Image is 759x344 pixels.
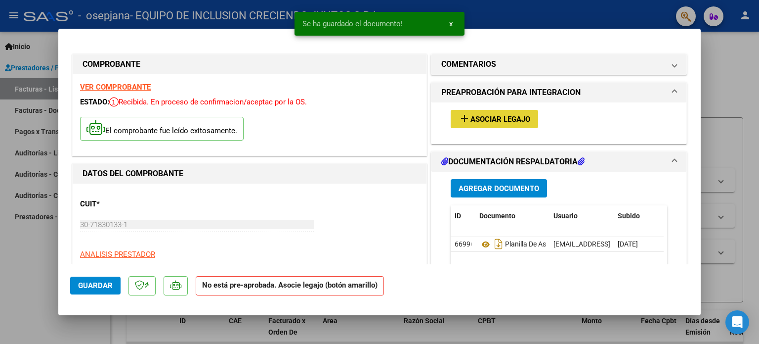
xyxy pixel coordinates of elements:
button: Guardar [70,277,121,295]
strong: DATOS DEL COMPROBANTE [83,169,183,178]
mat-expansion-panel-header: DOCUMENTACIÓN RESPALDATORIA [431,152,686,172]
span: Subido [618,212,640,220]
span: Recibida. En proceso de confirmacion/aceptac por la OS. [109,98,307,106]
span: Guardar [78,281,113,290]
a: VER COMPROBANTE [80,83,151,92]
mat-icon: add [459,112,470,124]
button: Agregar Documento [451,179,547,197]
div: Open Intercom Messenger [725,310,749,334]
h1: COMENTARIOS [441,58,496,70]
span: [DATE] [618,240,638,248]
span: Documento [479,212,515,220]
p: El comprobante fue leído exitosamente. [80,117,244,141]
div: PREAPROBACIÓN PARA INTEGRACION [431,102,686,144]
span: Usuario [553,212,578,220]
span: Agregar Documento [459,184,539,193]
datatable-header-cell: Subido [614,205,663,227]
datatable-header-cell: Acción [663,205,713,227]
button: x [441,15,461,33]
h1: PREAPROBACIÓN PARA INTEGRACION [441,87,581,98]
span: Asociar Legajo [470,115,530,124]
p: CUIT [80,198,182,210]
strong: No está pre-aprobada. Asocie legajo (botón amarillo) [196,276,384,295]
span: ID [455,212,461,220]
mat-expansion-panel-header: PREAPROBACIÓN PARA INTEGRACION [431,83,686,102]
span: ANALISIS PRESTADOR [80,250,155,259]
datatable-header-cell: Documento [475,205,549,227]
button: Asociar Legajo [451,110,538,128]
h1: DOCUMENTACIÓN RESPALDATORIA [441,156,585,168]
i: Descargar documento [492,236,505,252]
span: 66996 [455,240,474,248]
strong: COMPROBANTE [83,59,140,69]
span: ESTADO: [80,98,109,106]
span: Planilla De Asistencia [479,241,570,248]
datatable-header-cell: ID [451,205,475,227]
datatable-header-cell: Usuario [549,205,614,227]
span: Se ha guardado el documento! [302,19,403,29]
span: x [449,19,453,28]
mat-expansion-panel-header: COMENTARIOS [431,54,686,74]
